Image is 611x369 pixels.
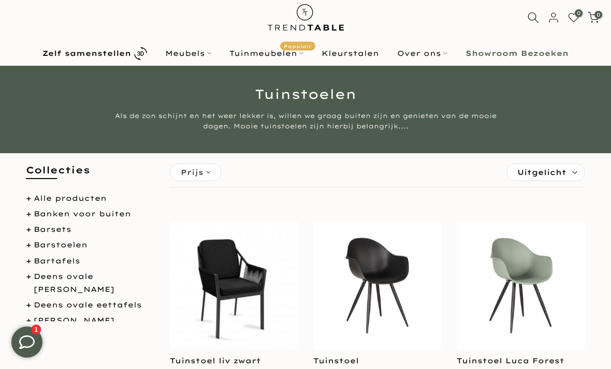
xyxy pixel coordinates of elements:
[388,47,457,60] a: Over ons
[34,240,88,249] a: Barstoelen
[26,164,154,187] h5: Collecties
[517,164,566,181] span: Uitgelicht
[280,42,315,51] span: Populair
[588,12,599,23] a: 0
[507,164,585,181] label: Sorteren:Uitgelicht
[8,87,603,100] h1: Tuinstoelen
[594,11,602,19] span: 0
[34,209,131,218] a: Banken voor buiten
[465,50,569,57] b: Showroom Bezoeken
[457,356,564,365] a: Tuinstoel Luca Forest
[34,300,142,309] a: Deens ovale eettafels
[111,111,500,131] div: Als de zon schijnt en het weer lekker is, willen we graag buiten zijn en genieten van de mooie da...
[221,47,313,60] a: TuinmeubelenPopulair
[34,316,114,325] a: [PERSON_NAME]
[34,256,80,265] a: Bartafels
[181,167,203,178] span: Prijs
[34,272,114,294] a: Deens ovale [PERSON_NAME]
[42,50,131,57] b: Zelf samenstellen
[568,12,579,23] a: 0
[170,356,261,365] a: Tuinstoel liv zwart
[34,45,156,63] a: Zelf samenstellen
[575,9,583,17] span: 0
[1,316,53,368] iframe: toggle-frame
[34,225,71,234] a: Barsets
[156,47,221,60] a: Meubels
[313,47,388,60] a: Kleurstalen
[457,47,578,60] a: Showroom Bezoeken
[34,194,107,203] a: Alle producten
